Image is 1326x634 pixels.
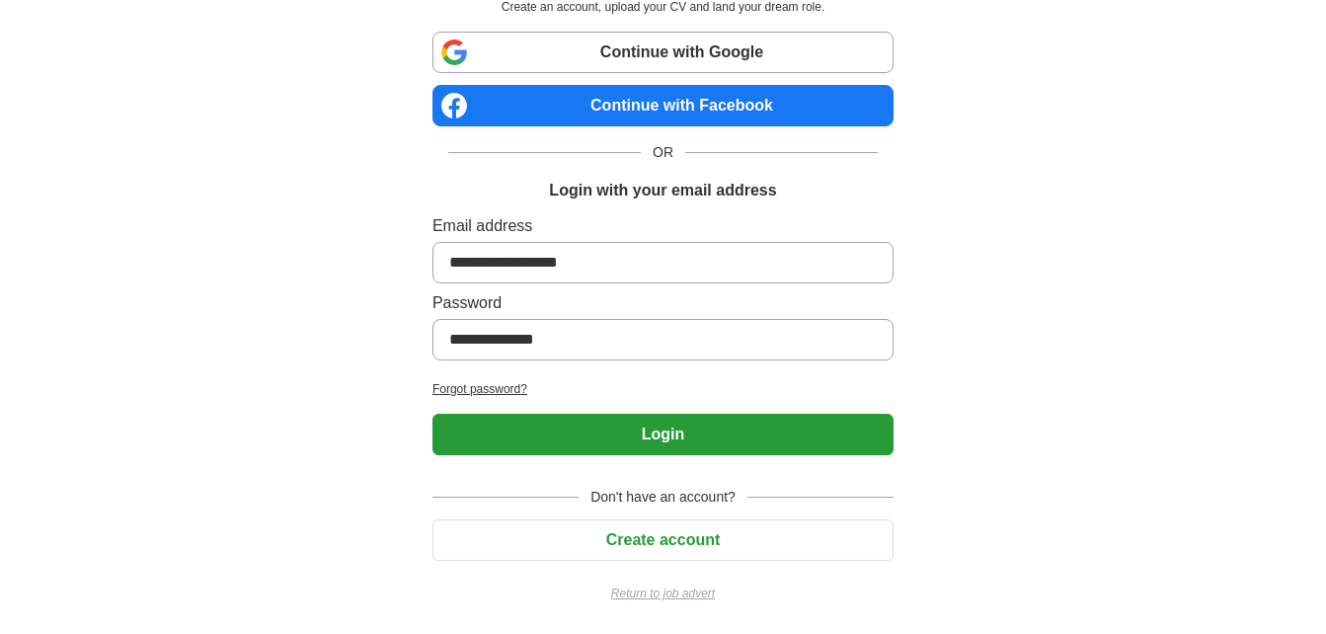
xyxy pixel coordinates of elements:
a: Continue with Facebook [432,85,894,126]
button: Login [432,414,894,455]
a: Continue with Google [432,32,894,73]
span: OR [641,142,685,163]
button: Create account [432,519,894,561]
a: Forgot password? [432,380,894,398]
a: Return to job advert [432,585,894,602]
label: Password [432,291,894,315]
span: Don't have an account? [579,487,747,508]
label: Email address [432,214,894,238]
h1: Login with your email address [549,179,776,202]
a: Create account [432,531,894,548]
